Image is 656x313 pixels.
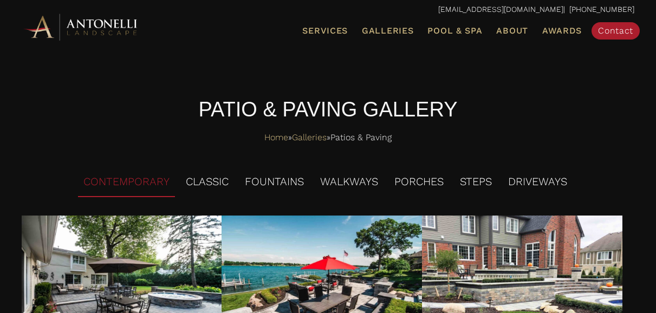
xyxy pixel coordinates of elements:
[423,24,486,38] a: Pool & Spa
[330,129,392,146] span: Patios & Paving
[264,129,288,146] a: Home
[22,12,141,42] img: Antonelli Horizontal Logo
[298,24,352,38] a: Services
[22,95,634,124] h4: PATIO & PAVING GALLERY
[503,167,573,197] li: DRIVEWAYS
[78,167,175,197] li: CONTEMPORARY
[315,167,384,197] li: WALKWAYS
[292,129,327,146] a: Galleries
[389,167,449,197] li: PORCHES
[239,167,309,197] li: FOUNTAINS
[496,27,528,35] span: About
[22,129,634,146] nav: Breadcrumbs
[22,3,634,17] p: | [PHONE_NUMBER]
[492,24,532,38] a: About
[362,25,413,36] span: Galleries
[427,25,482,36] span: Pool & Spa
[454,167,497,197] li: STEPS
[264,129,392,146] span: » »
[538,24,586,38] a: Awards
[592,22,640,40] a: Contact
[598,25,633,36] span: Contact
[358,24,418,38] a: Galleries
[438,5,563,14] a: [EMAIL_ADDRESS][DOMAIN_NAME]
[180,167,234,197] li: CLASSIC
[542,25,582,36] span: Awards
[302,27,348,35] span: Services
